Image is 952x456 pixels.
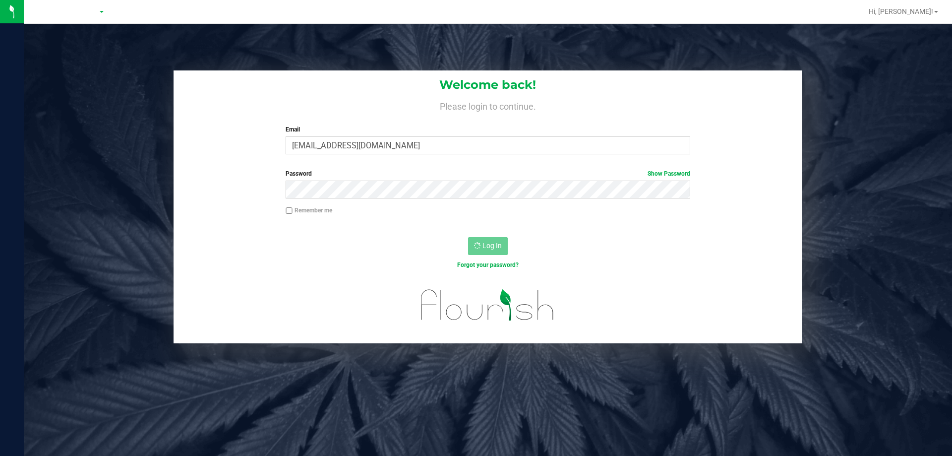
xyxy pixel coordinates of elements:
[286,170,312,177] span: Password
[286,125,690,134] label: Email
[457,261,519,268] a: Forgot your password?
[482,242,502,250] span: Log In
[409,280,566,330] img: flourish_logo.svg
[174,78,802,91] h1: Welcome back!
[286,207,293,214] input: Remember me
[648,170,690,177] a: Show Password
[869,7,933,15] span: Hi, [PERSON_NAME]!
[286,206,332,215] label: Remember me
[468,237,508,255] button: Log In
[174,99,802,111] h4: Please login to continue.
